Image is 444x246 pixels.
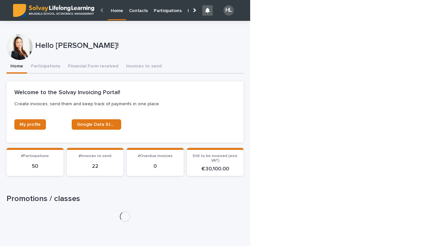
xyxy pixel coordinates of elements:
p: Hello [PERSON_NAME]! [35,41,241,51]
img: ED0IkcNQHGZZMpCVrDht [13,4,94,17]
p: 0 [131,163,180,169]
p: € 30,100.00 [191,166,240,172]
p: 22 [71,163,120,169]
span: #Invoices to send [79,154,111,158]
button: Invoices to send [122,60,165,74]
p: 50 [10,163,60,169]
span: Still to be invoiced (excl. VAT) [193,154,238,163]
span: #Overdue invoices [138,154,173,158]
h2: Welcome to the Solvay Invoicing Portal! [14,89,120,96]
div: HL [223,5,234,16]
a: Google Data Studio [72,119,121,130]
span: My profile [20,122,41,127]
p: Create invoices, send them and keep track of payments in one place. [14,101,233,107]
span: Google Data Studio [77,122,116,127]
h1: Promotions / classes [7,194,244,204]
button: Participations [27,60,64,74]
button: Home [7,60,27,74]
a: My profile [14,119,46,130]
button: Financial Form received [64,60,122,74]
span: #Participations [21,154,49,158]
